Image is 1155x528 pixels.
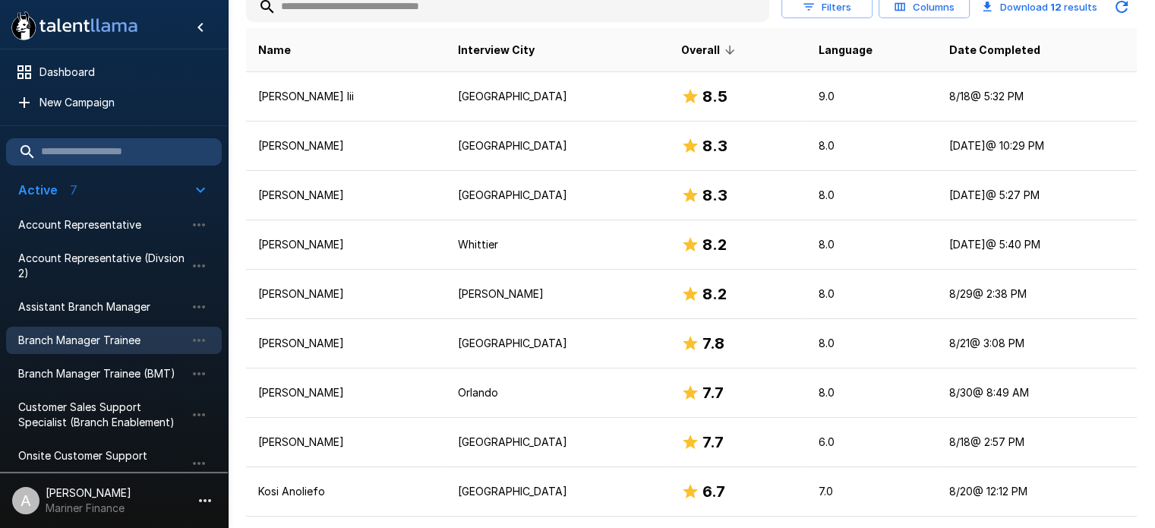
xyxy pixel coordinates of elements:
td: 8/30 @ 8:49 AM [937,368,1137,418]
h6: 8.2 [702,232,727,257]
td: 8/18 @ 5:32 PM [937,72,1137,122]
span: Overall [681,41,740,59]
span: Name [258,41,291,59]
td: 8/21 @ 3:08 PM [937,319,1137,368]
td: 8/29 @ 2:38 PM [937,270,1137,319]
span: Date Completed [949,41,1040,59]
p: 8.0 [819,138,925,153]
span: Language [819,41,873,59]
td: 8/18 @ 2:57 PM [937,418,1137,467]
p: [PERSON_NAME] [458,286,656,302]
h6: 8.2 [702,282,727,306]
h6: 7.7 [702,430,724,454]
h6: 6.7 [702,479,725,504]
p: 8.0 [819,286,925,302]
td: [DATE] @ 5:40 PM [937,220,1137,270]
p: [GEOGRAPHIC_DATA] [458,435,656,450]
h6: 8.5 [702,84,727,109]
p: Whittier [458,237,656,252]
p: 6.0 [819,435,925,450]
b: 12 [1050,1,1062,13]
p: [PERSON_NAME] [258,286,434,302]
td: [DATE] @ 10:29 PM [937,122,1137,171]
p: [PERSON_NAME] [258,385,434,400]
h6: 7.8 [702,331,724,356]
td: 8/20 @ 12:12 PM [937,467,1137,517]
p: 9.0 [819,89,925,104]
td: [DATE] @ 5:27 PM [937,171,1137,220]
p: [GEOGRAPHIC_DATA] [458,188,656,203]
h6: 8.3 [702,134,727,158]
p: [PERSON_NAME] [258,138,434,153]
p: 8.0 [819,237,925,252]
p: [PERSON_NAME] [258,435,434,450]
p: 8.0 [819,385,925,400]
p: 7.0 [819,484,925,499]
p: Orlando [458,385,656,400]
p: [GEOGRAPHIC_DATA] [458,484,656,499]
p: [PERSON_NAME] [258,188,434,203]
p: [PERSON_NAME] [258,336,434,351]
h6: 8.3 [702,183,727,207]
p: 8.0 [819,188,925,203]
p: [GEOGRAPHIC_DATA] [458,336,656,351]
span: Interview City [458,41,535,59]
p: [GEOGRAPHIC_DATA] [458,138,656,153]
p: Kosi Anoliefo [258,484,434,499]
p: [PERSON_NAME] Iii [258,89,434,104]
p: 8.0 [819,336,925,351]
p: [GEOGRAPHIC_DATA] [458,89,656,104]
h6: 7.7 [702,381,724,405]
p: [PERSON_NAME] [258,237,434,252]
